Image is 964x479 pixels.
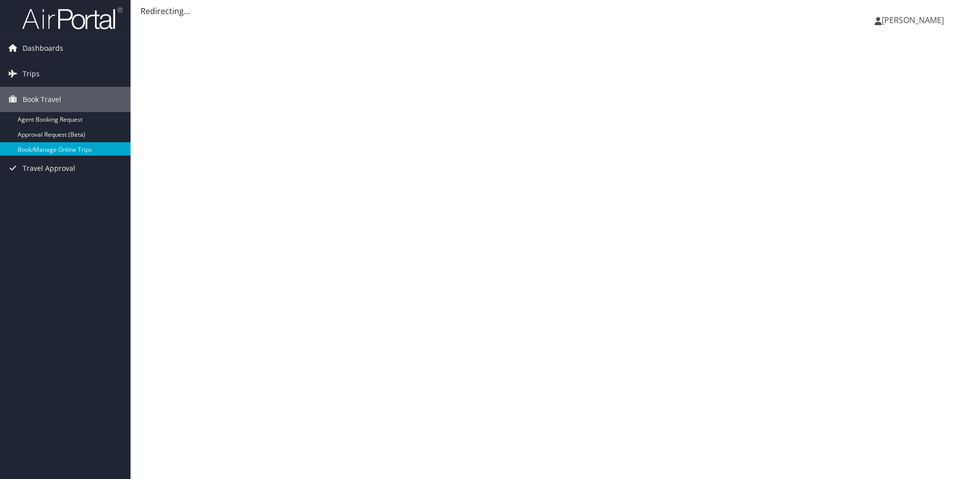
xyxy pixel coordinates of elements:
[23,87,61,112] span: Book Travel
[141,5,954,17] div: Redirecting...
[882,15,944,26] span: [PERSON_NAME]
[23,156,75,181] span: Travel Approval
[23,61,40,86] span: Trips
[875,5,954,35] a: [PERSON_NAME]
[23,36,63,61] span: Dashboards
[22,7,123,30] img: airportal-logo.png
